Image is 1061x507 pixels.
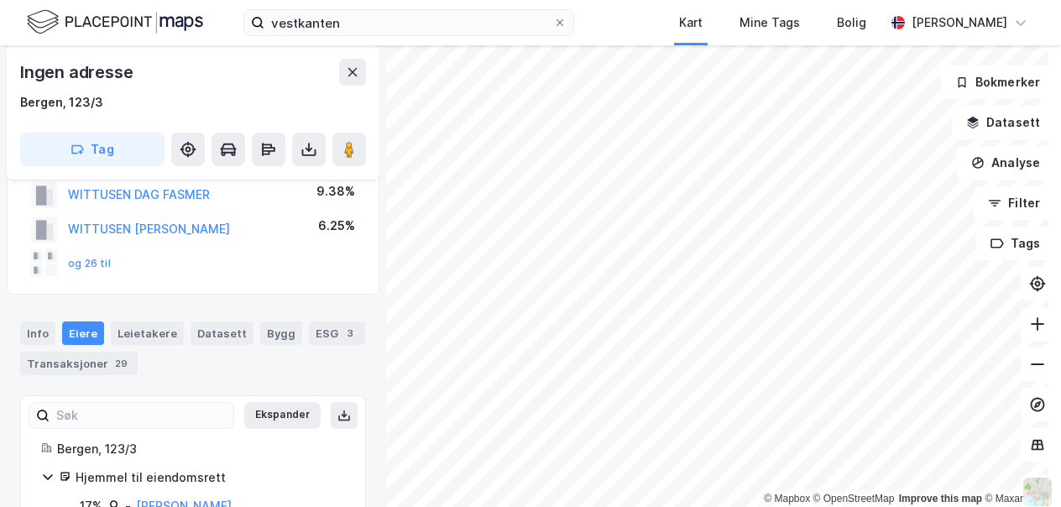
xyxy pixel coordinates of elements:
[316,181,355,201] div: 9.38%
[264,10,553,35] input: Søk på adresse, matrikkel, gårdeiere, leietakere eller personer
[112,355,131,372] div: 29
[837,13,866,33] div: Bolig
[899,493,982,504] a: Improve this map
[941,65,1054,99] button: Bokmerker
[20,59,136,86] div: Ingen adresse
[244,402,321,429] button: Ekspander
[20,92,103,112] div: Bergen, 123/3
[20,352,138,375] div: Transaksjoner
[764,493,810,504] a: Mapbox
[957,146,1054,180] button: Analyse
[20,133,165,166] button: Tag
[952,106,1054,139] button: Datasett
[76,468,345,488] div: Hjemmel til eiendomsrett
[191,321,253,345] div: Datasett
[977,426,1061,507] iframe: Chat Widget
[342,325,358,342] div: 3
[813,493,895,504] a: OpenStreetMap
[976,227,1054,260] button: Tags
[27,8,203,37] img: logo.f888ab2527a4732fd821a326f86c7f29.svg
[740,13,800,33] div: Mine Tags
[57,439,345,459] div: Bergen, 123/3
[20,321,55,345] div: Info
[974,186,1054,220] button: Filter
[318,216,355,236] div: 6.25%
[111,321,184,345] div: Leietakere
[912,13,1007,33] div: [PERSON_NAME]
[260,321,302,345] div: Bygg
[50,403,233,428] input: Søk
[977,426,1061,507] div: Kontrollprogram for chat
[62,321,104,345] div: Eiere
[309,321,365,345] div: ESG
[679,13,703,33] div: Kart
